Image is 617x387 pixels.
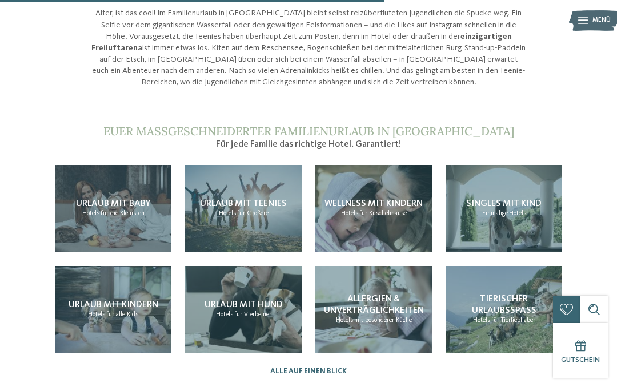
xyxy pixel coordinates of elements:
[473,317,490,324] span: Hotels
[55,165,171,252] a: Urlaub mit Teenagern in Südtirol geplant? Urlaub mit Baby Hotels für die Kleinsten
[216,311,233,318] span: Hotels
[82,210,99,217] span: Hotels
[270,367,347,376] a: Alle auf einen Blick
[234,311,271,318] span: für Vierbeiner
[185,165,302,252] a: Urlaub mit Teenagern in Südtirol geplant? Urlaub mit Teenies Hotels für Größere
[509,210,526,217] span: Hotels
[324,199,423,208] span: Wellness mit Kindern
[491,317,535,324] span: für Tierliebhaber
[561,356,600,364] span: Gutschein
[205,300,283,309] span: Urlaub mit Hund
[55,266,171,353] a: Urlaub mit Teenagern in Südtirol geplant? Urlaub mit Kindern Hotels für alle Kids
[336,317,353,324] span: Hotels
[472,295,536,315] span: Tierischer Urlaubsspaß
[315,266,432,353] a: Urlaub mit Teenagern in Südtirol geplant? Allergien & Unverträglichkeiten Hotels mit besonderer K...
[354,317,412,324] span: mit besonderer Küche
[359,210,407,217] span: für Kuschelmäuse
[69,300,158,309] span: Urlaub mit Kindern
[88,311,105,318] span: Hotels
[76,199,150,208] span: Urlaub mit Baby
[219,210,236,217] span: Hotels
[341,210,358,217] span: Hotels
[446,165,562,252] a: Urlaub mit Teenagern in Südtirol geplant? Singles mit Kind Einmalige Hotels
[553,323,608,378] a: Gutschein
[482,210,508,217] span: Einmalige
[185,266,302,353] a: Urlaub mit Teenagern in Südtirol geplant? Urlaub mit Hund Hotels für Vierbeiner
[216,140,401,149] span: Für jede Familie das richtige Hotel. Garantiert!
[91,7,526,88] p: Alter, ist das cool! Im Familienurlaub in [GEOGRAPHIC_DATA] bleibt selbst reizüberfluteten Jugend...
[324,295,424,315] span: Allergien & Unverträglichkeiten
[200,199,287,208] span: Urlaub mit Teenies
[103,124,514,138] span: Euer maßgeschneiderter Familienurlaub in [GEOGRAPHIC_DATA]
[106,311,138,318] span: für alle Kids
[101,210,145,217] span: für die Kleinsten
[466,199,542,208] span: Singles mit Kind
[91,33,512,52] strong: einzigartigen Freiluftarena
[315,165,432,252] a: Urlaub mit Teenagern in Südtirol geplant? Wellness mit Kindern Hotels für Kuschelmäuse
[237,210,269,217] span: für Größere
[446,266,562,353] a: Urlaub mit Teenagern in Südtirol geplant? Tierischer Urlaubsspaß Hotels für Tierliebhaber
